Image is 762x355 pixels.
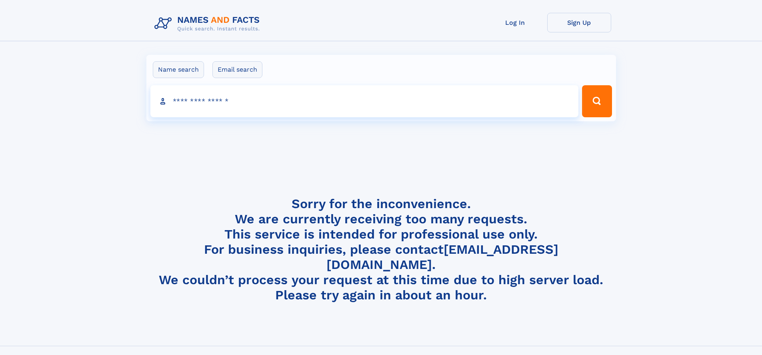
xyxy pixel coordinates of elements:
[483,13,547,32] a: Log In
[150,85,579,117] input: search input
[547,13,611,32] a: Sign Up
[151,13,266,34] img: Logo Names and Facts
[153,61,204,78] label: Name search
[326,242,558,272] a: [EMAIL_ADDRESS][DOMAIN_NAME]
[151,196,611,303] h4: Sorry for the inconvenience. We are currently receiving too many requests. This service is intend...
[582,85,612,117] button: Search Button
[212,61,262,78] label: Email search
